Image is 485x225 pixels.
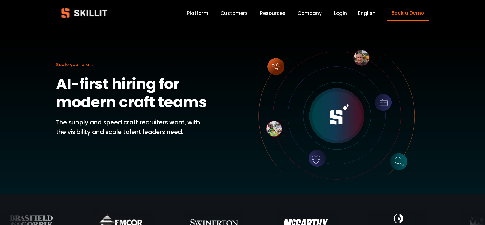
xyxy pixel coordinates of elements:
[187,9,208,17] a: Platform
[56,118,210,137] p: The supply and speed craft recruiters want, with the visibility and scale talent leaders need.
[56,4,113,22] img: Skillit
[260,10,285,17] span: Resources
[56,74,206,113] strong: AI-first hiring for modern craft teams
[334,9,347,17] a: Login
[56,61,93,68] span: Scale your craft
[358,9,376,17] div: language picker
[220,9,248,17] a: Customers
[358,10,376,17] span: English
[298,9,322,17] a: Company
[387,6,429,21] a: Book a Demo
[260,9,285,17] a: folder dropdown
